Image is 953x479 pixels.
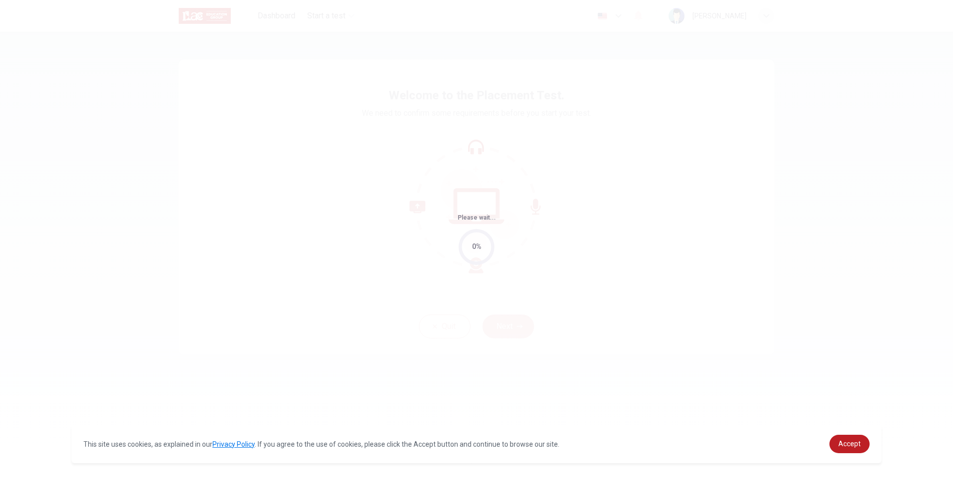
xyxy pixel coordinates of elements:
[71,425,882,463] div: cookieconsent
[838,440,861,448] span: Accept
[472,241,481,252] div: 0%
[829,435,870,453] a: dismiss cookie message
[83,440,559,448] span: This site uses cookies, as explained in our . If you agree to the use of cookies, please click th...
[212,440,255,448] a: Privacy Policy
[458,214,496,221] span: Please wait...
